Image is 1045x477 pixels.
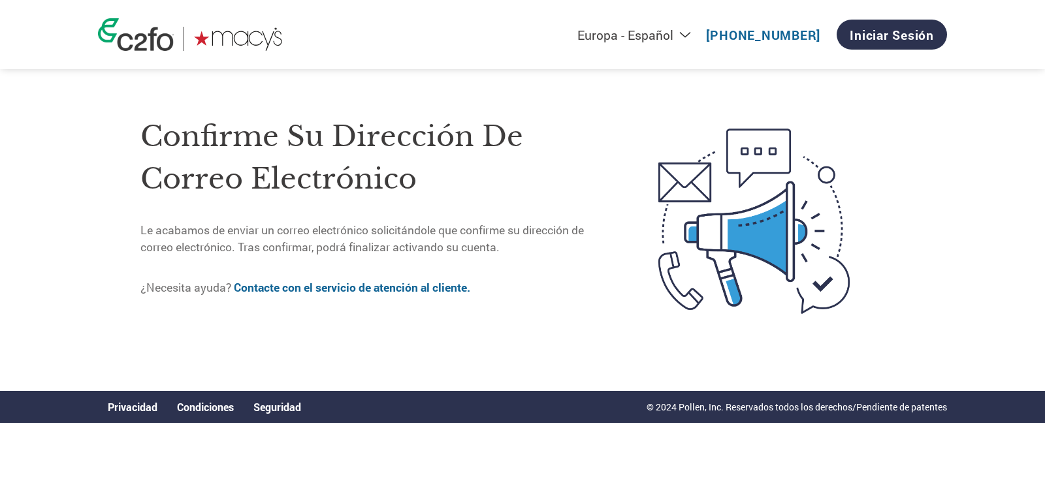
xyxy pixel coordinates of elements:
p: Le acabamos de enviar un correo electrónico solicitándole que confirme su dirección de correo ele... [140,222,603,256]
a: Contacte con el servicio de atención al cliente. [234,280,470,295]
p: ¿Necesita ayuda? [140,279,603,296]
img: open-email [603,105,905,337]
a: [PHONE_NUMBER] [706,27,820,43]
a: Privacidad [108,400,157,414]
p: © 2024 Pollen, Inc. Reservados todos los derechos/Pendiente de patentes [647,400,947,414]
img: c2fo logo [98,18,174,51]
a: Iniciar sesión [837,20,947,50]
a: Condiciones [177,400,234,414]
img: Macy's [194,27,282,51]
h1: Confirme su dirección de correo electrónico [140,115,603,200]
a: Seguridad [253,400,301,414]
